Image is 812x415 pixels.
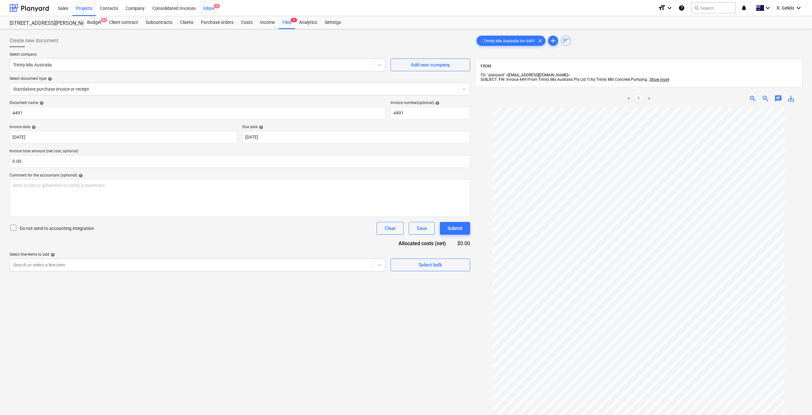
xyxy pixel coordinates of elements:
[242,125,470,130] div: Due date
[295,16,321,29] a: Analytics
[10,155,470,168] input: Invoice total amount (net cost, optional)
[391,259,470,271] button: Select bulk
[691,3,736,13] button: Search
[46,77,52,81] span: help
[536,37,544,45] span: clear
[795,4,802,12] i: keyboard_arrow_down
[242,131,470,144] input: Due date not specified
[658,4,666,12] i: format_size
[774,95,782,102] span: chat
[456,240,470,247] div: $0.00
[635,95,642,102] a: Page 1 is your current page
[391,59,470,71] button: Add new company
[197,16,237,29] a: Purchase orders
[279,16,295,29] div: Files
[49,252,55,257] span: help
[10,173,470,178] div: Comment for the accountant (optional)
[417,224,427,232] div: Save
[256,16,279,29] a: Income
[237,16,256,29] a: Costs
[105,16,142,29] a: Client contract
[321,16,345,29] a: Settings
[291,18,297,22] span: 8
[481,64,492,68] span: FROM:
[741,4,747,12] i: notifications
[666,4,673,12] i: keyboard_arrow_down
[419,261,442,269] div: Select bulk
[10,131,237,144] input: Invoice date not specified
[10,125,237,130] div: Invoice date
[764,4,772,12] i: keyboard_arrow_down
[694,5,699,10] span: search
[387,240,456,247] div: Allocated costs (net)
[411,61,450,69] div: Add new company
[20,225,94,232] p: Do not send to accounting integration
[83,16,105,29] div: Budget
[385,224,396,232] div: Clear
[762,95,769,102] span: zoom_out
[377,222,404,235] button: Clear
[391,100,470,106] div: Invoice number (optional)
[10,100,385,106] div: Document name
[481,73,570,77] span: TO: "planyard" <[EMAIL_ADDRESS][DOMAIN_NAME]>
[625,95,632,102] a: Previous page
[409,222,435,235] button: Save
[391,107,470,120] input: Invoice number
[10,252,385,257] div: Select line-items to add
[678,4,685,12] i: Knowledge base
[10,149,470,155] p: Invoice total amount (net cost, optional)
[214,4,220,8] span: 9
[476,36,545,46] div: ...Trinity Mix Australia Inv 4491
[142,16,176,29] a: Subcontracts
[440,222,470,235] button: Submit
[777,5,794,10] span: R. Gelido
[77,173,83,178] span: help
[279,16,295,29] a: Files8
[481,77,647,82] span: SUBJECT: FW: Invoice 4491From Trinity Mix Australia Pty Ltd T/As Trinity Mix Concrete Pumping
[448,224,462,232] div: Submit
[647,77,669,82] span: ...
[10,52,385,59] p: Select company
[549,37,557,45] span: add
[101,18,107,22] span: 9+
[749,95,757,102] span: zoom_in
[645,95,653,102] a: Next page
[176,16,197,29] a: Claims
[10,20,76,27] div: [STREET_ADDRESS][PERSON_NAME]
[10,76,470,81] div: Select document type
[780,384,812,415] iframe: Chat Widget
[650,77,669,82] span: Show more
[787,95,795,102] span: save_alt
[38,101,44,105] span: help
[434,101,440,105] span: help
[258,125,263,129] span: help
[10,37,58,45] span: Create new document
[10,107,385,120] input: Document name
[477,38,539,43] span: ...Trinity Mix Australia Inv 4491
[30,125,36,129] span: help
[562,37,570,45] span: sort
[83,16,105,29] a: Budget9+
